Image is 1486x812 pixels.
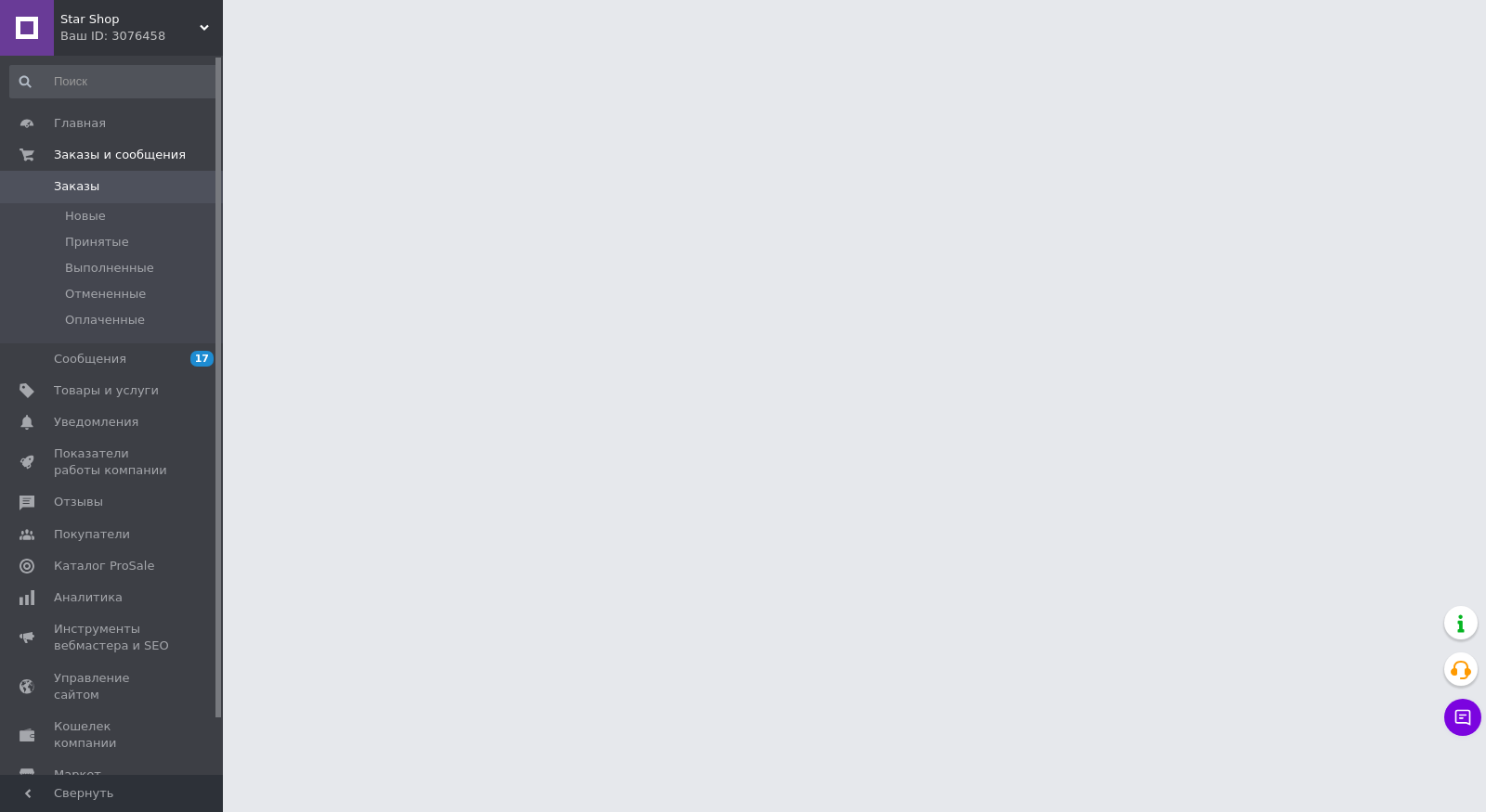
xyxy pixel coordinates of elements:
span: Новые [65,208,106,225]
span: Star Shop [60,11,200,28]
span: Маркет [54,767,101,783]
span: Главная [54,115,106,132]
span: Кошелек компании [54,718,172,752]
div: Ваш ID: 3076458 [60,28,223,45]
span: Принятые [65,234,129,251]
button: Чат с покупателем [1444,699,1481,736]
input: Поиск [9,65,219,98]
span: Выполненные [65,260,154,277]
span: Отзывы [54,494,103,510]
span: Каталог ProSale [54,558,154,574]
span: Аналитика [54,589,123,606]
span: Покупатели [54,526,130,543]
span: Инструменты вебмастера и SEO [54,621,172,654]
span: Уведомления [54,414,138,431]
span: 17 [190,351,214,367]
span: Сообщения [54,351,126,367]
span: Показатели работы компании [54,445,172,479]
span: Заказы и сообщения [54,147,186,163]
span: Товары и услуги [54,382,159,399]
span: Заказы [54,178,99,195]
span: Оплаченные [65,312,145,329]
span: Управление сайтом [54,670,172,703]
span: Отмененные [65,286,146,303]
